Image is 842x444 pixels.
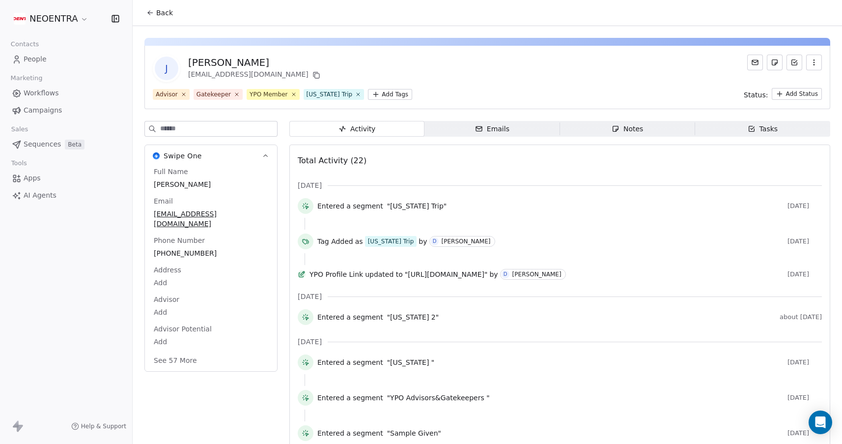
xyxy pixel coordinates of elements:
[7,156,31,171] span: Tools
[24,139,61,149] span: Sequences
[14,13,26,25] img: Additional.svg
[154,278,268,288] span: Add
[355,237,363,246] span: as
[809,411,832,434] div: Open Intercom Messenger
[787,202,822,210] span: [DATE]
[152,167,190,177] span: Full Name
[787,429,822,437] span: [DATE]
[154,179,268,189] span: [PERSON_NAME]
[787,270,822,278] span: [DATE]
[387,428,441,438] span: "Sample Given"
[24,54,47,64] span: People
[152,295,181,304] span: Advisor
[196,90,231,99] div: Gatekeeper
[772,88,822,100] button: Add Status
[298,337,322,347] span: [DATE]
[298,156,366,165] span: Total Activity (22)
[145,145,277,167] button: Swipe OneSwipe One
[148,352,203,369] button: See 57 More
[8,102,124,118] a: Campaigns
[433,237,437,245] div: D
[387,357,435,367] span: "[US_STATE] "
[156,90,178,99] div: Advisor
[71,422,126,430] a: Help & Support
[8,170,124,186] a: Apps
[475,124,509,134] div: Emails
[6,71,47,86] span: Marketing
[317,201,383,211] span: Entered a segment
[387,201,447,211] span: "[US_STATE] Trip"
[188,69,322,81] div: [EMAIL_ADDRESS][DOMAIN_NAME]
[442,238,491,245] div: [PERSON_NAME]
[24,88,59,98] span: Workflows
[8,85,124,101] a: Workflows
[152,196,175,206] span: Email
[298,292,322,301] span: [DATE]
[8,51,124,67] a: People
[307,90,353,99] div: [US_STATE] Trip
[153,152,160,159] img: Swipe One
[154,209,268,229] span: [EMAIL_ADDRESS][DOMAIN_NAME]
[24,173,41,183] span: Apps
[489,269,498,279] span: by
[612,124,643,134] div: Notes
[368,89,412,100] button: Add Tags
[387,393,490,403] span: "YPO Advisors&Gatekeepers "
[250,90,288,99] div: YPO Member
[787,237,822,245] span: [DATE]
[29,12,78,25] span: NEOENTRA
[8,187,124,204] a: AI Agents
[309,269,363,279] span: YPO Profile Link
[317,237,353,246] span: Tag Added
[81,422,126,430] span: Help & Support
[419,237,427,246] span: by
[787,358,822,366] span: [DATE]
[365,269,403,279] span: updated to
[156,8,173,18] span: Back
[145,167,277,371] div: Swipe OneSwipe One
[188,56,322,69] div: [PERSON_NAME]
[24,190,56,201] span: AI Agents
[140,4,179,22] button: Back
[368,237,414,246] div: [US_STATE] Trip
[787,394,822,402] span: [DATE]
[7,122,32,137] span: Sales
[8,136,124,152] a: SequencesBeta
[155,57,178,80] span: J
[317,312,383,322] span: Entered a segment
[780,313,822,321] span: about [DATE]
[298,180,322,190] span: [DATE]
[152,265,183,275] span: Address
[154,248,268,258] span: [PHONE_NUMBER]
[317,428,383,438] span: Entered a segment
[317,393,383,403] span: Entered a segment
[405,269,488,279] span: "[URL][DOMAIN_NAME]"
[512,271,561,278] div: [PERSON_NAME]
[504,270,507,278] div: D
[12,10,90,27] button: NEOENTRA
[164,151,202,161] span: Swipe One
[152,236,207,245] span: Phone Number
[154,307,268,317] span: Add
[65,140,84,149] span: Beta
[317,357,383,367] span: Entered a segment
[24,105,62,116] span: Campaigns
[387,312,439,322] span: "[US_STATE] 2"
[744,90,768,100] span: Status:
[154,337,268,347] span: Add
[152,324,214,334] span: Advisor Potential
[6,37,43,52] span: Contacts
[748,124,778,134] div: Tasks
